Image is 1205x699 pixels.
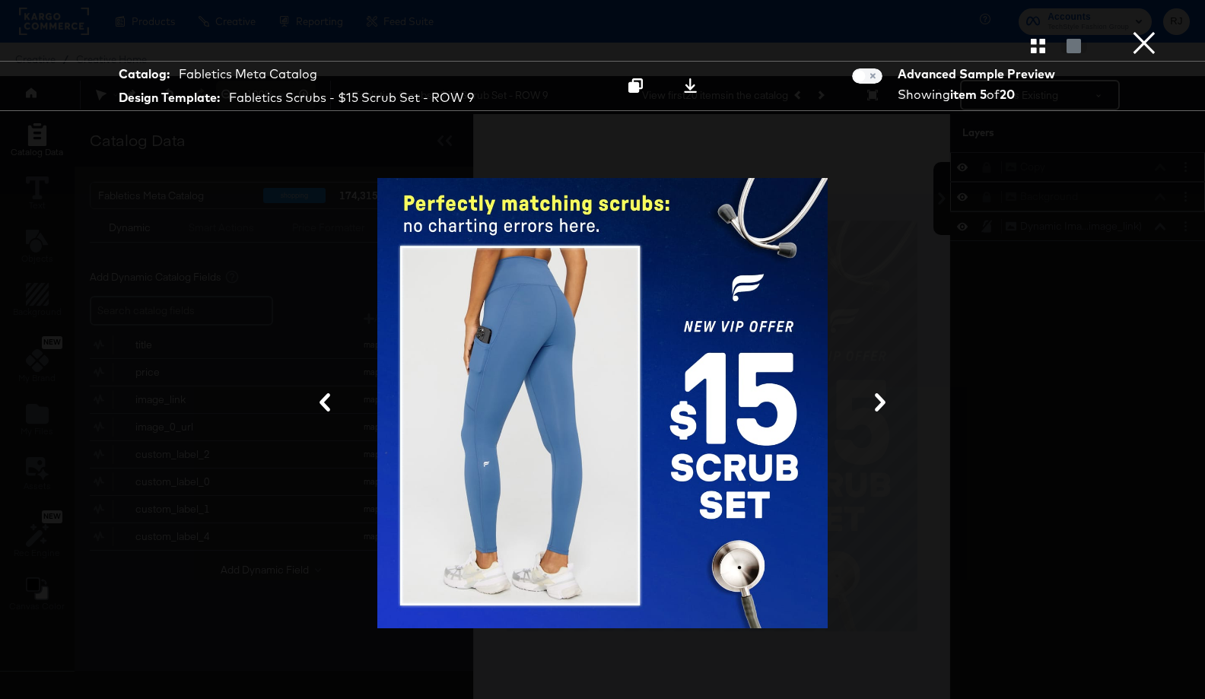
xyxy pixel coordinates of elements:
[898,86,1060,103] div: Showing of
[119,89,220,106] strong: Design Template:
[229,89,474,106] div: Fabletics Scrubs - $15 Scrub Set - ROW 9
[950,87,987,102] strong: item 5
[898,65,1060,83] div: Advanced Sample Preview
[119,65,170,83] strong: Catalog:
[1000,87,1015,102] strong: 20
[179,65,317,83] div: Fabletics Meta Catalog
